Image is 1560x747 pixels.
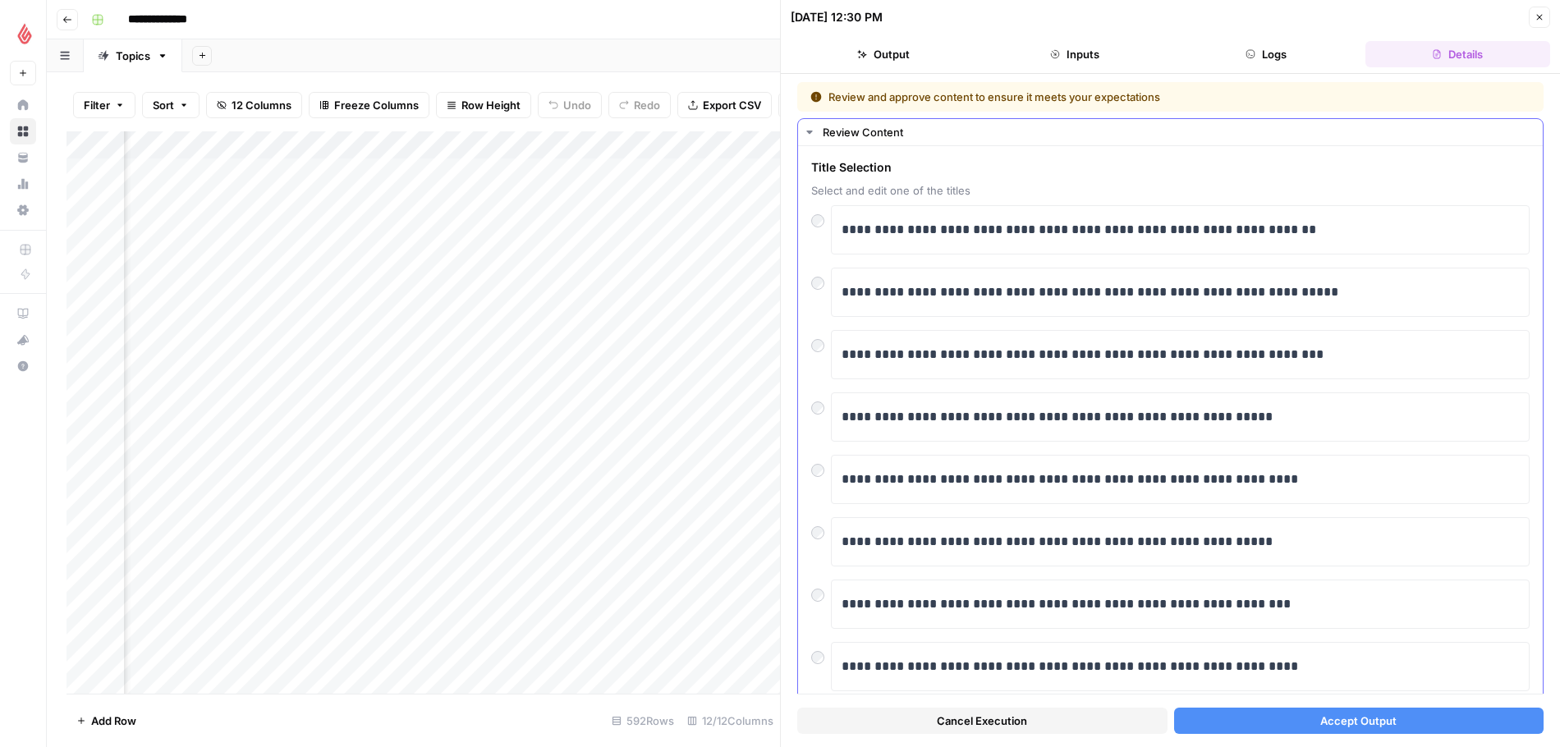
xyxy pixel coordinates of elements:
a: Usage [10,171,36,197]
div: Review Content [823,124,1533,140]
button: Help + Support [10,353,36,379]
a: Settings [10,197,36,223]
button: Details [1365,41,1550,67]
span: Title Selection [811,159,1530,176]
span: Row Height [461,97,521,113]
button: Add Row [67,708,146,734]
span: Cancel Execution [937,713,1027,729]
button: Workspace: Lightspeed [10,13,36,54]
button: Inputs [982,41,1167,67]
a: Your Data [10,144,36,171]
div: 12/12 Columns [681,708,780,734]
button: Output [791,41,975,67]
span: Sort [153,97,174,113]
span: Redo [634,97,660,113]
div: [DATE] 12:30 PM [791,9,883,25]
span: Freeze Columns [334,97,419,113]
button: Cancel Execution [797,708,1168,734]
span: 12 Columns [232,97,291,113]
div: Topics [116,48,150,64]
button: 12 Columns [206,92,302,118]
button: Freeze Columns [309,92,429,118]
button: Redo [608,92,671,118]
button: Review Content [798,119,1543,145]
a: Home [10,92,36,118]
div: What's new? [11,328,35,352]
button: What's new? [10,327,36,353]
span: Undo [563,97,591,113]
a: Browse [10,118,36,144]
button: Filter [73,92,135,118]
img: Lightspeed Logo [10,19,39,48]
button: Row Height [436,92,531,118]
a: AirOps Academy [10,300,36,327]
button: Accept Output [1174,708,1544,734]
span: Accept Output [1320,713,1397,729]
span: Add Row [91,713,136,729]
button: Export CSV [677,92,772,118]
div: Review and approve content to ensure it meets your expectations [810,89,1346,105]
a: Topics [84,39,182,72]
button: Undo [538,92,602,118]
span: Export CSV [703,97,761,113]
button: Logs [1174,41,1359,67]
span: Select and edit one of the titles [811,182,1530,199]
button: Sort [142,92,200,118]
div: 592 Rows [605,708,681,734]
span: Filter [84,97,110,113]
